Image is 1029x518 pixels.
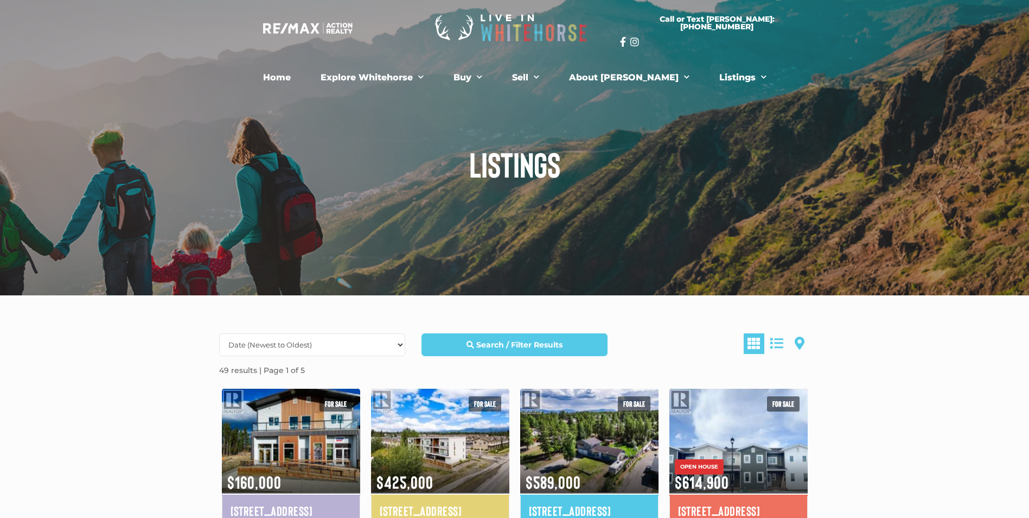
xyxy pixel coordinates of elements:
[711,67,775,89] a: Listings
[504,67,547,89] a: Sell
[618,396,650,412] span: For sale
[255,67,299,89] a: Home
[669,458,808,494] span: $614,900
[219,365,305,375] strong: 49 results | Page 1 of 5
[561,67,698,89] a: About [PERSON_NAME]
[421,333,608,356] a: Search / Filter Results
[620,9,814,37] a: Call or Text [PERSON_NAME]: [PHONE_NUMBER]
[312,67,432,89] a: Explore Whitehorse
[319,396,352,412] span: For sale
[211,147,819,181] h1: Listings
[767,396,800,412] span: For sale
[222,458,360,494] span: $160,000
[520,458,659,494] span: $589,000
[476,340,563,350] strong: Search / Filter Results
[520,387,659,495] img: 28 10TH AVENUE, Whitehorse, Yukon
[669,387,808,495] img: 216 WITCH HAZEL DRIVE, Whitehorse, Yukon
[633,15,801,30] span: Call or Text [PERSON_NAME]: [PHONE_NUMBER]
[216,67,813,89] nav: Menu
[371,387,509,495] img: 2-20 WANN ROAD, Whitehorse, Yukon
[371,458,509,494] span: $425,000
[445,67,490,89] a: Buy
[222,387,360,495] img: 101-143 KENO WAY, Whitehorse, Yukon
[469,396,501,412] span: For sale
[675,459,724,475] span: OPEN HOUSE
